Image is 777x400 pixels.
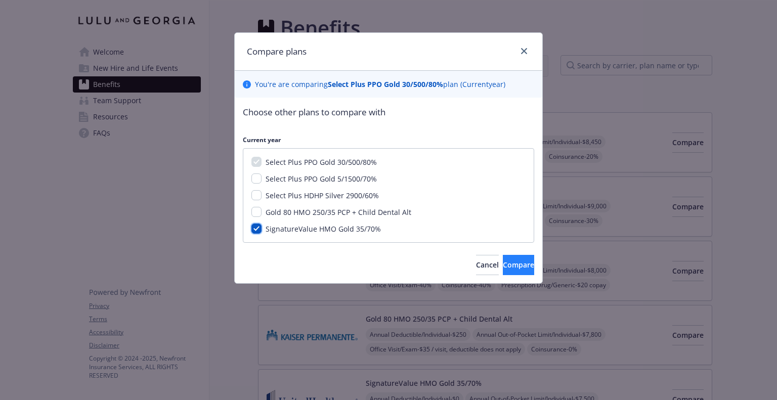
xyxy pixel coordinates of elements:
[476,260,499,270] span: Cancel
[266,191,379,200] span: Select Plus HDHP Silver 2900/60%
[266,174,377,184] span: Select Plus PPO Gold 5/1500/70%
[266,157,377,167] span: Select Plus PPO Gold 30/500/80%
[266,207,411,217] span: Gold 80 HMO 250/35 PCP + Child Dental Alt
[266,224,381,234] span: SignatureValue HMO Gold 35/70%
[503,255,534,275] button: Compare
[503,260,534,270] span: Compare
[255,79,505,90] p: You ' re are comparing plan ( Current year)
[243,136,534,144] p: Current year
[518,45,530,57] a: close
[328,79,443,89] b: Select Plus PPO Gold 30/500/80%
[247,45,307,58] h1: Compare plans
[476,255,499,275] button: Cancel
[243,106,534,119] p: Choose other plans to compare with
